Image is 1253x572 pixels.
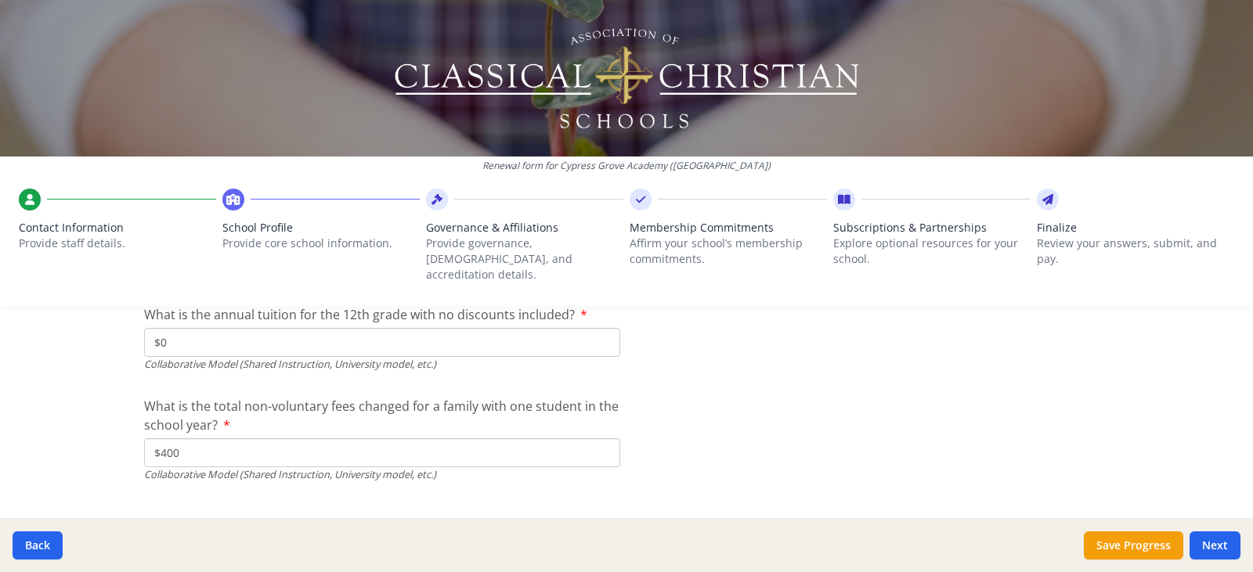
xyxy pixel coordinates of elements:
[13,531,63,559] button: Back
[222,220,420,236] span: School Profile
[1190,531,1240,559] button: Next
[630,220,827,236] span: Membership Commitments
[1084,531,1183,559] button: Save Progress
[833,220,1031,236] span: Subscriptions & Partnerships
[144,357,620,372] div: Collaborative Model (Shared Instruction, University model, etc.)
[426,220,623,236] span: Governance & Affiliations
[833,236,1031,267] p: Explore optional resources for your school.
[19,220,216,236] span: Contact Information
[426,236,623,282] p: Provide governance, [DEMOGRAPHIC_DATA], and accreditation details.
[19,236,216,251] p: Provide staff details.
[1037,236,1234,267] p: Review your answers, submit, and pay.
[392,23,861,133] img: Logo
[144,467,620,482] div: Collaborative Model (Shared Instruction, University model, etc.)
[144,398,619,433] span: What is the total non-voluntary fees changed for a family with one student in the school year?
[222,236,420,251] p: Provide core school information.
[630,236,827,267] p: Affirm your school’s membership commitments.
[1037,220,1234,236] span: Finalize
